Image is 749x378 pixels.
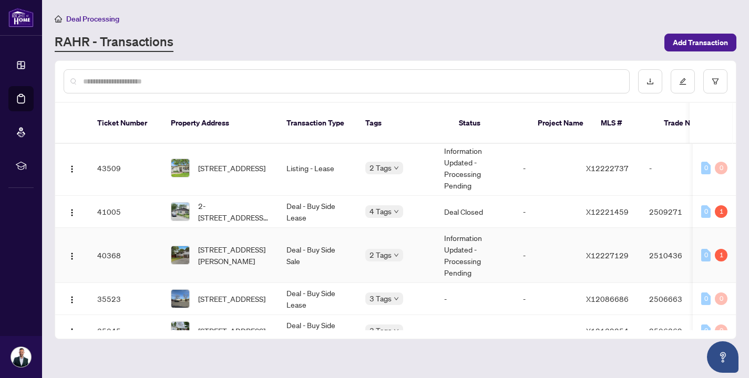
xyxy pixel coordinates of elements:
[394,296,399,301] span: down
[679,78,686,85] span: edit
[89,141,162,196] td: 43509
[715,205,727,218] div: 1
[198,325,265,337] span: [STREET_ADDRESS]
[515,228,578,283] td: -
[436,228,515,283] td: Information Updated - Processing Pending
[8,8,34,27] img: logo
[370,162,392,174] span: 2 Tags
[394,328,399,333] span: down
[641,141,714,196] td: -
[673,34,728,51] span: Add Transaction
[171,203,189,220] img: thumbnail-img
[436,141,515,196] td: Information Updated - Processing Pending
[64,247,80,264] button: Logo
[586,294,629,303] span: X12086686
[278,228,357,283] td: Deal - Buy Side Sale
[370,292,392,304] span: 3 Tags
[715,324,727,337] div: 0
[586,250,629,260] span: X12227129
[515,141,578,196] td: -
[715,249,727,261] div: 1
[712,78,719,85] span: filter
[701,162,711,174] div: 0
[357,103,450,144] th: Tags
[436,283,515,315] td: -
[586,326,629,335] span: X12139254
[89,315,162,347] td: 35045
[647,78,654,85] span: download
[198,162,265,174] span: [STREET_ADDRESS]
[701,205,711,218] div: 0
[68,296,76,304] img: Logo
[66,14,119,24] span: Deal Processing
[701,249,711,261] div: 0
[68,252,76,260] img: Logo
[529,103,592,144] th: Project Name
[638,69,662,93] button: download
[701,292,711,305] div: 0
[89,228,162,283] td: 40368
[278,315,357,347] td: Deal - Buy Side Sale
[278,283,357,315] td: Deal - Buy Side Lease
[641,228,714,283] td: 2510436
[64,160,80,176] button: Logo
[370,249,392,261] span: 2 Tags
[278,196,357,228] td: Deal - Buy Side Lease
[198,293,265,304] span: [STREET_ADDRESS]
[641,315,714,347] td: 2506369
[198,244,270,267] span: [STREET_ADDRESS][PERSON_NAME]
[370,205,392,217] span: 4 Tags
[592,103,655,144] th: MLS #
[703,69,727,93] button: filter
[64,322,80,339] button: Logo
[171,246,189,264] img: thumbnail-img
[171,290,189,308] img: thumbnail-img
[394,209,399,214] span: down
[515,315,578,347] td: -
[394,165,399,171] span: down
[278,141,357,196] td: Listing - Lease
[715,162,727,174] div: 0
[171,322,189,340] img: thumbnail-img
[641,196,714,228] td: 2509271
[707,341,738,373] button: Open asap
[171,159,189,177] img: thumbnail-img
[515,196,578,228] td: -
[68,208,76,217] img: Logo
[450,103,529,144] th: Status
[89,196,162,228] td: 41005
[655,103,729,144] th: Trade Number
[586,163,629,173] span: X12222737
[394,253,399,258] span: down
[162,103,278,144] th: Property Address
[11,347,31,367] img: Profile Icon
[671,69,695,93] button: edit
[701,324,711,337] div: 0
[370,324,392,337] span: 3 Tags
[641,283,714,315] td: 2506663
[68,328,76,336] img: Logo
[436,315,515,347] td: -
[278,103,357,144] th: Transaction Type
[198,200,270,223] span: 2-[STREET_ADDRESS][PERSON_NAME]
[55,33,173,52] a: RAHR - Transactions
[436,196,515,228] td: Deal Closed
[664,34,736,51] button: Add Transaction
[55,15,62,23] span: home
[586,207,629,216] span: X12221459
[64,203,80,220] button: Logo
[89,103,162,144] th: Ticket Number
[64,290,80,307] button: Logo
[715,292,727,305] div: 0
[68,165,76,173] img: Logo
[515,283,578,315] td: -
[89,283,162,315] td: 35523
